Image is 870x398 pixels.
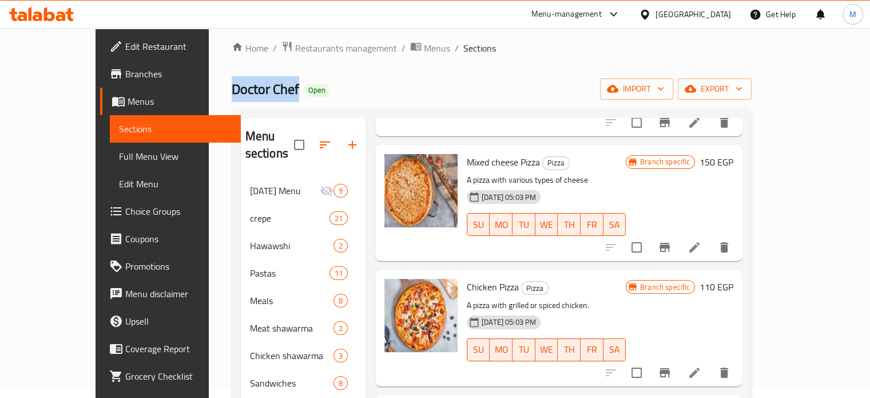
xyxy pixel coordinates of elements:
div: items [333,349,348,362]
span: export [687,82,742,96]
button: SA [603,213,626,236]
div: Pastas11 [241,259,366,287]
button: export [678,78,752,100]
div: items [333,239,348,253]
p: A pizza with grilled or spiced chicken. [467,298,626,313]
span: Select all sections [287,133,311,157]
div: items [333,294,348,308]
p: A pizza with various types of cheese [467,173,626,187]
span: Sort sections [311,131,339,159]
h2: Menu sections [245,128,294,162]
span: Hawawshi [250,239,333,253]
a: Grocery Checklist [100,362,241,390]
span: Sections [463,41,496,55]
span: WE [540,341,554,358]
a: Choice Groups [100,198,241,225]
a: Menu disclaimer [100,280,241,308]
span: Menus [424,41,450,55]
span: SU [472,341,485,358]
button: TU [513,213,535,236]
img: Chicken Pizza [384,279,458,352]
span: [DATE] 05:03 PM [477,192,541,203]
span: Edit Menu [119,177,232,191]
span: Open [304,85,330,95]
a: Branches [100,60,241,88]
div: crepe21 [241,204,366,232]
div: items [333,376,348,390]
div: [GEOGRAPHIC_DATA] [656,8,731,21]
svg: Inactive section [320,184,333,198]
span: SA [608,341,622,358]
span: 11 [330,268,347,279]
button: SA [603,338,626,361]
h6: 150 EGP [700,154,733,170]
a: Promotions [100,253,241,280]
span: Select to update [625,235,649,259]
a: Menus [410,41,450,56]
span: MO [494,216,508,233]
button: SU [467,213,490,236]
span: Menus [128,94,232,108]
div: items [333,321,348,335]
span: Edit Restaurant [125,40,232,53]
span: Upsell [125,314,232,328]
span: Promotions [125,259,232,273]
a: Restaurants management [281,41,397,56]
a: Edit Restaurant [100,33,241,60]
span: Grocery Checklist [125,369,232,383]
div: Menu-management [531,7,602,21]
span: Branch specific [635,282,694,293]
a: Home [232,41,268,55]
span: Sandwiches [250,376,333,390]
span: 3 [334,350,347,361]
button: MO [490,338,513,361]
a: Coverage Report [100,335,241,362]
a: Upsell [100,308,241,335]
span: Mixed cheese Pizza [467,153,540,171]
a: Sections [110,115,241,143]
span: Select to update [625,111,649,135]
span: Pastas [250,266,329,280]
span: crepe [250,211,329,225]
span: Meals [250,294,333,308]
span: Pizza [543,156,569,170]
span: TH [562,341,576,358]
a: Coupons [100,225,241,253]
div: Hawawshi2 [241,232,366,259]
span: TU [517,216,531,233]
span: Menu disclaimer [125,287,232,301]
span: FR [585,341,599,358]
span: Chicken shawarma [250,349,333,362]
div: Chicken shawarma3 [241,342,366,369]
div: items [333,184,348,198]
button: FR [581,213,603,236]
button: Branch-specific-item [651,234,678,261]
button: WE [535,213,558,236]
span: 9 [334,186,347,196]
div: Meals8 [241,287,366,314]
span: TH [562,216,576,233]
span: MO [494,341,508,358]
a: Edit menu item [688,241,701,254]
button: Add section [339,131,366,159]
span: [DATE] Menu [250,184,320,198]
li: / [455,41,459,55]
span: M [849,8,856,21]
span: SA [608,216,622,233]
span: 21 [330,213,347,224]
button: WE [535,338,558,361]
span: Branches [125,67,232,81]
div: Ramadan Menu [250,184,320,198]
div: items [329,211,348,225]
span: Chicken Pizza [467,278,519,295]
div: Pizza [521,281,549,295]
span: 2 [334,241,347,251]
div: Pizza [542,156,570,170]
a: Full Menu View [110,143,241,170]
